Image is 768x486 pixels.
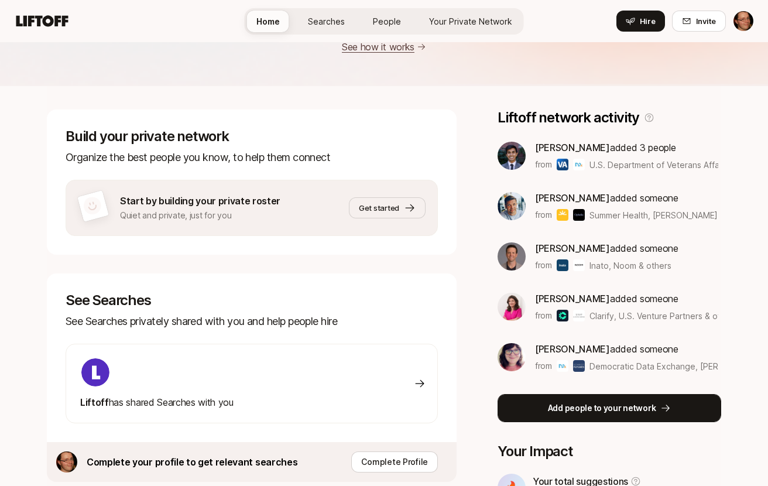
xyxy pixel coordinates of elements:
span: Clarify, U.S. Venture Partners & others [589,311,738,321]
p: Complete your profile to get relevant searches [87,454,297,470]
p: Liftoff network activity [498,109,639,126]
p: Add people to your network [548,401,656,415]
a: People [364,11,410,32]
span: Hire [640,15,656,27]
img: Democratic Data Exchange [573,159,585,170]
p: from [535,158,552,172]
a: Searches [299,11,354,32]
a: Home [247,11,289,32]
p: See Searches privately shared with you and help people hire [66,313,438,330]
span: [PERSON_NAME] [535,192,610,204]
p: Complete Profile [361,455,428,469]
p: added someone [535,341,718,357]
p: from [535,359,552,373]
img: Clarify [557,310,568,321]
img: Noom [573,259,585,271]
a: See how it works [342,41,414,53]
p: Your Impact [498,443,721,460]
img: ACg8ocKIuO9-sklR2KvA8ZVJz4iZ_g9wtBiQREC3t8A94l4CTg=s160-c [81,358,109,386]
span: has shared Searches with you [80,396,234,408]
p: See Searches [66,292,438,309]
img: Gerard Niemira [733,11,753,31]
span: People [373,15,401,28]
p: added someone [535,291,718,306]
img: Summer Health [557,209,568,221]
span: Your Private Network [429,15,512,28]
img: Democratic Data Exchange [557,360,568,372]
img: e224fc1c_6798_470a_b0e9_334cb9292c95.jpg [498,343,526,371]
img: default-avatar.svg [81,195,103,217]
span: [PERSON_NAME] [535,242,610,254]
span: Searches [308,15,345,28]
img: ACg8ocJDQ6RA5UNwzSIpCcSumgYWbokCpxSG3uRBeej6c44GGgZBCsk=s160-c [56,451,77,473]
span: [PERSON_NAME] [535,343,610,355]
p: Quiet and private, just for you [120,208,280,223]
p: added someone [535,190,718,206]
span: Liftoff [80,396,109,408]
span: Summer Health, [PERSON_NAME] & others [589,209,718,221]
img: Schmidt Futures [573,360,585,372]
p: from [535,258,552,272]
button: Hire [616,11,665,32]
button: Invite [672,11,726,32]
button: Gerard Niemira [733,11,754,32]
p: added someone [535,241,678,256]
p: Build your private network [66,128,438,145]
span: [PERSON_NAME] [535,142,610,153]
span: Home [256,15,280,28]
img: Inato [557,259,568,271]
a: Your Private Network [420,11,522,32]
img: U.S. Department of Veterans Affairs [557,159,568,170]
img: ACg8ocKEKRaDdLI4UrBIVgU4GlSDRsaw4FFi6nyNfamyhzdGAwDX=s160-c [498,192,526,220]
span: Inato, Noom & others [589,259,671,272]
img: Ophelia [573,209,585,221]
img: U.S. Venture Partners [573,310,585,321]
span: Invite [696,15,716,27]
img: 9e09e871_5697_442b_ae6e_b16e3f6458f8.jpg [498,293,526,321]
p: from [535,208,552,222]
span: [PERSON_NAME] [535,293,610,304]
p: from [535,309,552,323]
p: Start by building your private roster [120,193,280,208]
button: Complete Profile [351,451,438,473]
button: Add people to your network [498,394,721,422]
p: added 3 people [535,140,718,155]
img: 26d6c292_4e8d_4a3f_90f3_81e1d48ca78a.jpg [498,242,526,271]
img: 4640b0e7_2b03_4c4f_be34_fa460c2e5c38.jpg [498,142,526,170]
p: Organize the best people you know, to help them connect [66,149,438,166]
button: Get started [349,197,426,218]
span: Get started [359,202,399,214]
